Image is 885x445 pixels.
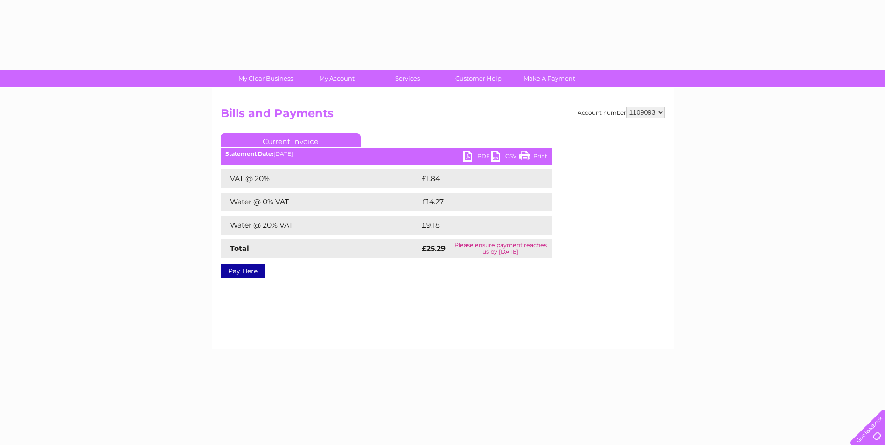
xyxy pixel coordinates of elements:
[419,169,530,188] td: £1.84
[225,150,273,157] b: Statement Date:
[221,193,419,211] td: Water @ 0% VAT
[511,70,588,87] a: Make A Payment
[230,244,249,253] strong: Total
[449,239,552,258] td: Please ensure payment reaches us by [DATE]
[422,244,446,253] strong: £25.29
[221,107,665,125] h2: Bills and Payments
[578,107,665,118] div: Account number
[221,169,419,188] td: VAT @ 20%
[491,151,519,164] a: CSV
[519,151,547,164] a: Print
[221,264,265,278] a: Pay Here
[463,151,491,164] a: PDF
[221,151,552,157] div: [DATE]
[221,133,361,147] a: Current Invoice
[221,216,419,235] td: Water @ 20% VAT
[419,216,530,235] td: £9.18
[369,70,446,87] a: Services
[440,70,517,87] a: Customer Help
[227,70,304,87] a: My Clear Business
[298,70,375,87] a: My Account
[419,193,532,211] td: £14.27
